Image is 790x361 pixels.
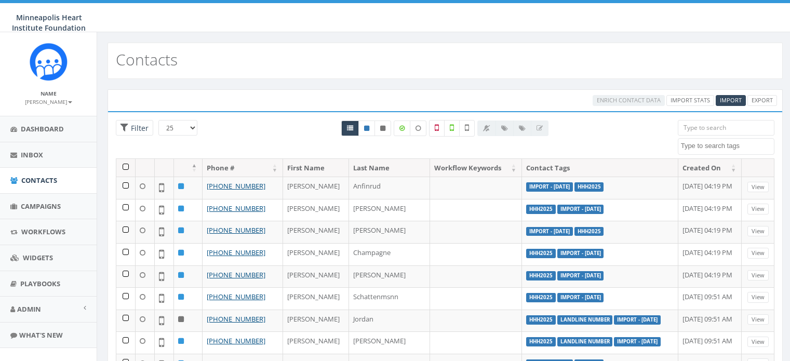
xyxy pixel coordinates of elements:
a: All contacts [341,121,359,136]
label: hhh2025 [574,182,604,192]
i: This phone number is subscribed and will receive texts. [364,125,369,131]
a: [PHONE_NUMBER] [207,225,265,235]
label: Import - [DATE] [557,249,604,258]
span: Filter [128,123,149,133]
label: Import - [DATE] [557,293,604,302]
label: Not a Mobile [429,120,445,137]
a: View [747,337,769,347]
td: [PERSON_NAME] [283,177,349,199]
label: Not Validated [459,120,475,137]
small: Name [41,90,57,97]
td: [PERSON_NAME] [283,265,349,288]
td: [DATE] 04:19 PM [678,221,742,243]
td: [DATE] 09:51 AM [678,331,742,354]
th: Contact Tags [522,159,678,177]
td: Schattenmsnn [349,287,430,310]
td: [DATE] 09:51 AM [678,310,742,332]
span: Contacts [21,176,57,185]
span: Admin [17,304,41,314]
span: Workflows [21,227,65,236]
td: [PERSON_NAME] [283,243,349,265]
td: [PERSON_NAME] [283,331,349,354]
a: View [747,292,769,303]
td: [PERSON_NAME] [283,310,349,332]
label: hhh2025 [526,249,556,258]
label: hhh2025 [574,227,604,236]
th: Last Name [349,159,430,177]
td: [DATE] 04:19 PM [678,243,742,265]
td: [PERSON_NAME] [283,221,349,243]
td: [PERSON_NAME] [283,199,349,221]
a: [PERSON_NAME] [25,97,72,106]
label: Import - [DATE] [526,182,573,192]
span: Advance Filter [116,120,153,136]
label: hhh2025 [526,271,556,280]
label: Validated [444,120,460,137]
td: [PERSON_NAME] [349,199,430,221]
span: Dashboard [21,124,64,133]
label: Import - [DATE] [526,227,573,236]
label: Data not Enriched [410,121,426,136]
label: hhh2025 [526,315,556,325]
a: Import [716,95,746,106]
a: View [747,226,769,237]
td: [DATE] 04:19 PM [678,177,742,199]
input: Type to search [678,120,774,136]
span: Minneapolis Heart Institute Foundation [12,12,86,33]
a: [PHONE_NUMBER] [207,248,265,257]
td: Anfinrud [349,177,430,199]
textarea: Search [681,141,774,151]
a: View [747,204,769,215]
span: Inbox [21,150,43,159]
label: hhh2025 [526,205,556,214]
label: Import - [DATE] [614,315,661,325]
a: Export [747,95,777,106]
label: landline number [557,315,613,325]
label: Import - [DATE] [614,337,661,346]
th: First Name [283,159,349,177]
td: [PERSON_NAME] [349,265,430,288]
td: Champagne [349,243,430,265]
a: View [747,182,769,193]
h2: Contacts [116,51,178,68]
label: hhh2025 [526,337,556,346]
th: Workflow Keywords: activate to sort column ascending [430,159,522,177]
img: Rally_Platform_Icon.png [29,43,68,82]
a: [PHONE_NUMBER] [207,336,265,345]
a: Active [358,121,375,136]
th: Phone #: activate to sort column ascending [203,159,283,177]
a: [PHONE_NUMBER] [207,204,265,213]
i: This phone number is unsubscribed and has opted-out of all texts. [380,125,385,131]
a: View [747,248,769,259]
th: Created On: activate to sort column ascending [678,159,742,177]
td: [DATE] 09:51 AM [678,287,742,310]
td: [PERSON_NAME] [283,287,349,310]
a: [PHONE_NUMBER] [207,292,265,301]
td: [DATE] 04:19 PM [678,265,742,288]
label: Data Enriched [394,121,410,136]
a: View [747,270,769,281]
label: hhh2025 [526,293,556,302]
a: View [747,314,769,325]
td: [DATE] 04:19 PM [678,199,742,221]
span: Import [720,96,742,104]
td: Jordan [349,310,430,332]
span: CSV files only [720,96,742,104]
label: landline number [557,337,613,346]
span: What's New [19,330,63,340]
span: Campaigns [21,202,61,211]
span: Playbooks [20,279,60,288]
small: [PERSON_NAME] [25,98,72,105]
a: [PHONE_NUMBER] [207,314,265,324]
a: [PHONE_NUMBER] [207,270,265,279]
a: [PHONE_NUMBER] [207,181,265,191]
label: Import - [DATE] [557,271,604,280]
a: Import Stats [666,95,714,106]
a: Opted Out [374,121,391,136]
td: [PERSON_NAME] [349,331,430,354]
span: Widgets [23,253,53,262]
label: Import - [DATE] [557,205,604,214]
td: [PERSON_NAME] [349,221,430,243]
